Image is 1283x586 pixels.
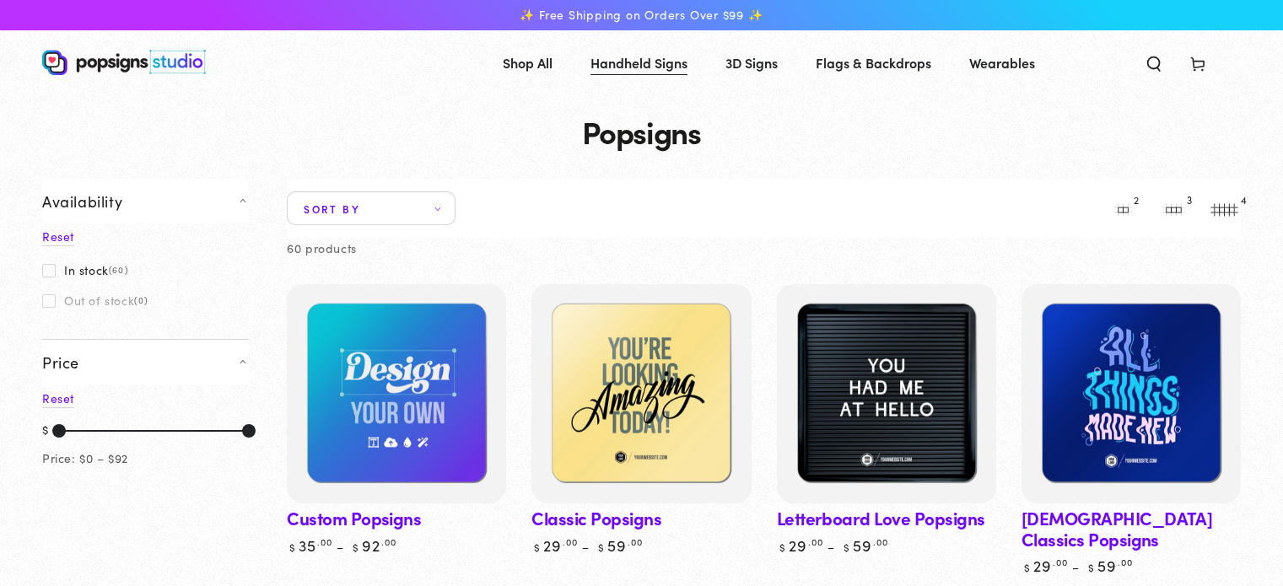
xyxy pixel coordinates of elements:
[578,40,700,85] a: Handheld Signs
[42,115,1241,148] h1: Popsigns
[777,284,996,503] a: Letterboard Love PopsignsLetterboard Love Popsigns
[134,295,148,305] span: (0)
[816,51,931,75] span: Flags & Backdrops
[42,50,206,75] img: Popsigns Studio
[1132,44,1176,81] summary: Search our site
[713,40,790,85] a: 3D Signs
[1156,191,1190,225] button: 3
[1106,191,1140,225] button: 2
[42,352,79,372] span: Price
[590,51,687,75] span: Handheld Signs
[490,40,565,85] a: Shop All
[503,51,553,75] span: Shop All
[42,191,122,211] span: Availability
[531,284,751,503] a: Classic PopsignsClassic Popsigns
[42,263,128,277] label: In stock
[287,284,506,503] a: Custom PopsignsCustom Popsigns
[969,51,1035,75] span: Wearables
[42,228,74,246] a: Reset
[520,8,763,23] span: ✨ Free Shipping on Orders Over $99 ✨
[803,40,944,85] a: Flags & Backdrops
[957,40,1048,85] a: Wearables
[42,390,74,408] a: Reset
[1022,284,1241,503] a: Baptism Classics PopsignsBaptism Classics Popsigns
[287,191,456,225] summary: Sort by
[42,419,49,443] div: $
[287,238,357,259] p: 60 products
[42,179,249,223] summary: Availability
[109,265,128,275] span: (60)
[42,339,249,384] summary: Price
[42,448,128,469] div: Price: $0 – $92
[42,293,148,307] label: Out of stock
[725,51,778,75] span: 3D Signs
